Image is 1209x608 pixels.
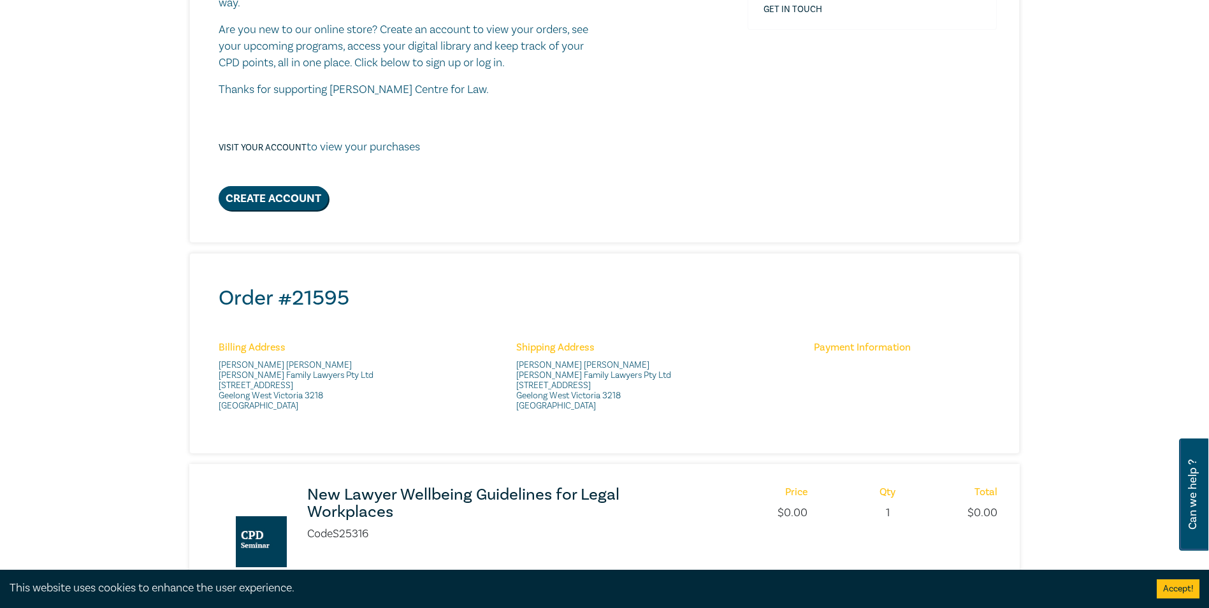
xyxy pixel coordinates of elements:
h6: Payment Information [814,342,997,354]
p: $ 0.00 [778,505,807,521]
h6: Billing Address [219,342,402,354]
p: 1 [880,505,895,521]
span: [PERSON_NAME] Family Lawyers Pty Ltd [219,370,402,380]
h6: Qty [880,486,895,498]
h6: Total [967,486,997,498]
a: Get in touch [764,3,822,16]
p: Are you new to our online store? Create an account to view your orders, see your upcoming program... [219,22,600,71]
h2: Order # 21595 [219,286,997,311]
h6: Shipping Address [516,342,699,354]
a: New Lawyer Wellbeing Guidelines for Legal Workplaces [307,486,645,521]
span: [PERSON_NAME] [PERSON_NAME] [219,360,402,370]
span: [PERSON_NAME] [PERSON_NAME] [516,360,699,370]
span: [PERSON_NAME] Family Lawyers Pty Ltd [516,370,699,380]
button: Accept cookies [1157,579,1199,598]
p: $ 0.00 [967,505,997,521]
h6: Price [778,486,807,498]
img: New Lawyer Wellbeing Guidelines for Legal Workplaces [236,516,287,567]
span: [STREET_ADDRESS] Geelong West Victoria 3218 [GEOGRAPHIC_DATA] [219,380,402,411]
span: [STREET_ADDRESS] Geelong West Victoria 3218 [GEOGRAPHIC_DATA] [516,380,699,411]
p: Thanks for supporting [PERSON_NAME] Centre for Law. [219,82,600,98]
div: This website uses cookies to enhance the user experience. [10,580,1138,597]
a: Create Account [219,186,328,210]
p: to view your purchases [219,139,420,156]
li: Code S25316 [307,526,368,542]
span: Can we help ? [1187,446,1199,543]
a: Visit your account [219,142,307,154]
